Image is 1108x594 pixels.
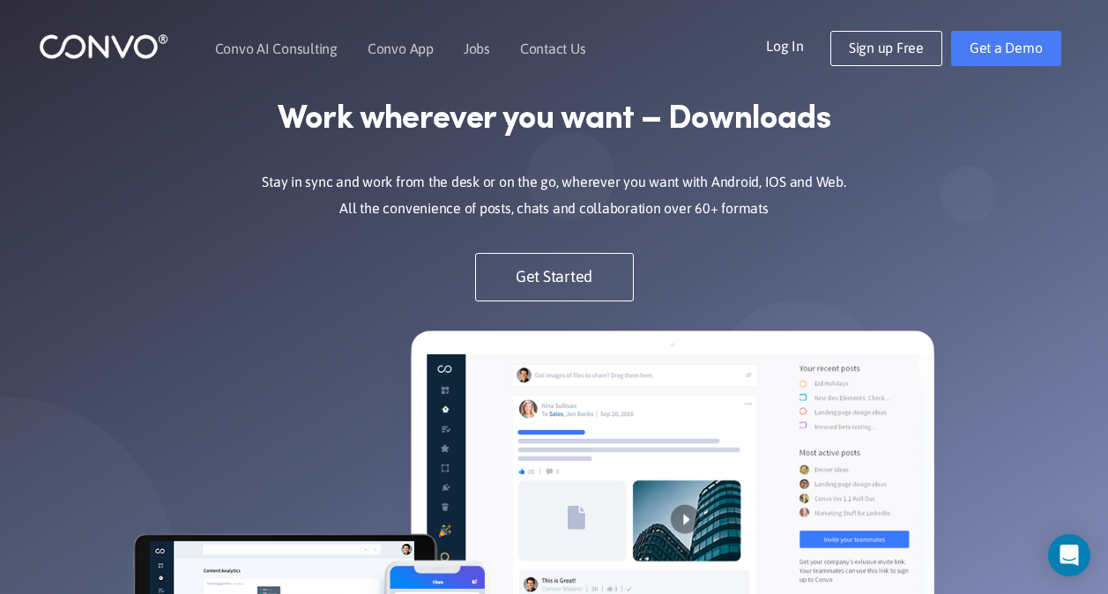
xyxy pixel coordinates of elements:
[830,31,942,66] a: Sign up Free
[215,41,338,56] a: Convo AI Consulting
[368,41,434,56] a: Convo App
[1048,534,1090,576] div: Open Intercom Messenger
[475,253,634,301] a: Get Started
[464,41,490,56] a: Jobs
[233,169,876,222] p: Stay in sync and work from the desk or on the go, wherever you want with Android, IOS and Web. Al...
[278,100,830,140] strong: Work wherever you want – Downloads
[520,41,586,56] a: Contact Us
[951,31,1061,66] a: Get a Demo
[39,33,168,60] img: logo_1.png
[766,31,830,59] a: Log In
